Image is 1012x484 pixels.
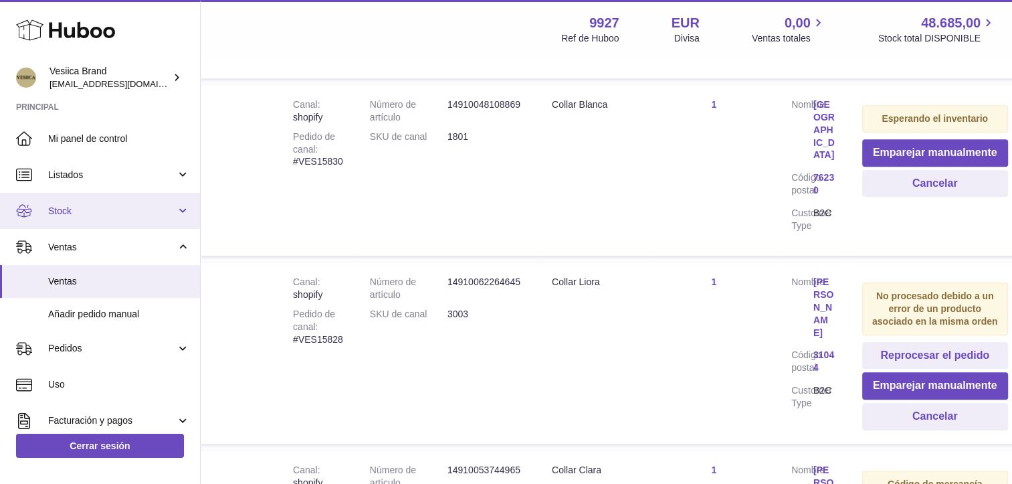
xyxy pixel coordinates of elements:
dt: Nombre [791,276,813,342]
div: shopify [293,276,343,301]
span: Pedidos [48,342,176,355]
dd: B2C [813,384,835,410]
strong: Canal [293,465,320,475]
button: Reprocesar el pedido [862,342,1008,370]
dd: 1801 [447,131,525,143]
button: Cancelar [862,170,1008,197]
a: 1 [711,99,716,110]
span: [EMAIL_ADDRESS][DOMAIN_NAME] [49,78,197,89]
a: 1 [711,276,716,287]
dt: Código postal [791,349,813,378]
dd: 3003 [447,308,525,321]
dt: Customer Type [791,384,813,410]
dt: Nombre [791,98,813,165]
dt: SKU de canal [370,308,447,321]
strong: Pedido de canal [293,309,335,332]
span: Ventas [48,241,176,254]
a: [PERSON_NAME] [813,276,835,339]
button: Emparejar manualmente [862,372,1008,400]
a: 76230 [813,171,835,197]
span: Uso [48,378,190,391]
div: Collar Blanca [552,98,637,111]
span: Stock total DISPONIBLE [878,32,996,45]
div: #VES15828 [293,308,343,346]
dd: B2C [813,207,835,232]
dt: Número de artículo [370,276,447,301]
a: [GEOGRAPHIC_DATA] [813,98,835,161]
span: Ventas totales [752,32,826,45]
div: Ref de Huboo [561,32,619,45]
dt: Número de artículo [370,98,447,124]
strong: Canal [293,276,320,287]
span: Añadir pedido manual [48,308,190,321]
img: logistic@vesiica.com [16,68,36,88]
strong: Esperando el inventario [882,113,988,124]
strong: Canal [293,99,320,110]
div: #VES15830 [293,131,343,169]
span: 48.685,00 [921,14,981,32]
span: Listados [48,169,176,181]
span: Facturación y pagos [48,414,176,427]
span: 0,00 [785,14,811,32]
div: Collar Clara [552,464,637,477]
div: Collar Liora [552,276,637,289]
span: Mi panel de control [48,133,190,145]
span: Stock [48,205,176,218]
a: 31044 [813,349,835,374]
div: Vesiica Brand [49,65,170,90]
strong: Pedido de canal [293,131,335,155]
a: 0,00 Ventas totales [752,14,826,45]
div: Divisa [674,32,700,45]
dt: SKU de canal [370,131,447,143]
span: Ventas [48,275,190,288]
a: 48.685,00 Stock total DISPONIBLE [878,14,996,45]
a: Cerrar sesión [16,434,184,458]
dt: Customer Type [791,207,813,232]
strong: EUR [672,14,700,32]
button: Emparejar manualmente [862,139,1008,167]
a: 1 [711,465,716,475]
strong: No procesado debido a un error de un producto asociado en la misma orden [872,291,998,327]
dt: Código postal [791,171,813,200]
div: shopify [293,98,343,124]
button: Cancelar [862,403,1008,430]
td: [DATE] [142,262,280,444]
dd: 14910048108869 [447,98,525,124]
strong: 9927 [589,14,619,32]
td: [DATE] [142,85,280,256]
dd: 14910062264645 [447,276,525,301]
